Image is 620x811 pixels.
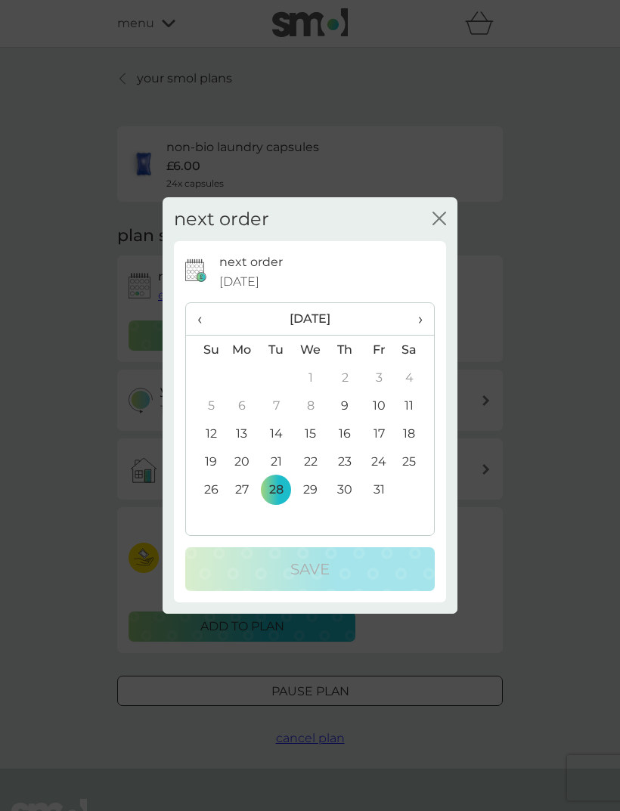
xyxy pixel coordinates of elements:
p: next order [219,252,283,272]
td: 14 [259,419,293,447]
td: 1 [293,364,328,392]
td: 25 [396,447,434,475]
td: 8 [293,392,328,419]
th: [DATE] [225,303,396,336]
td: 16 [328,419,362,447]
td: 9 [328,392,362,419]
td: 28 [259,475,293,503]
button: close [432,212,446,228]
th: Tu [259,336,293,364]
th: We [293,336,328,364]
td: 3 [362,364,396,392]
h2: next order [174,209,269,231]
td: 13 [225,419,259,447]
td: 20 [225,447,259,475]
td: 10 [362,392,396,419]
td: 23 [328,447,362,475]
td: 17 [362,419,396,447]
td: 31 [362,475,396,503]
td: 7 [259,392,293,419]
td: 27 [225,475,259,503]
td: 30 [328,475,362,503]
td: 2 [328,364,362,392]
span: › [408,303,423,335]
p: Save [290,557,330,581]
td: 4 [396,364,434,392]
td: 19 [186,447,225,475]
td: 5 [186,392,225,419]
td: 12 [186,419,225,447]
th: Th [328,336,362,364]
td: 21 [259,447,293,475]
td: 6 [225,392,259,419]
th: Fr [362,336,396,364]
td: 22 [293,447,328,475]
th: Sa [396,336,434,364]
button: Save [185,547,435,591]
th: Mo [225,336,259,364]
td: 15 [293,419,328,447]
td: 18 [396,419,434,447]
td: 26 [186,475,225,503]
td: 24 [362,447,396,475]
td: 29 [293,475,328,503]
span: [DATE] [219,272,259,292]
td: 11 [396,392,434,419]
th: Su [186,336,225,364]
span: ‹ [197,303,213,335]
